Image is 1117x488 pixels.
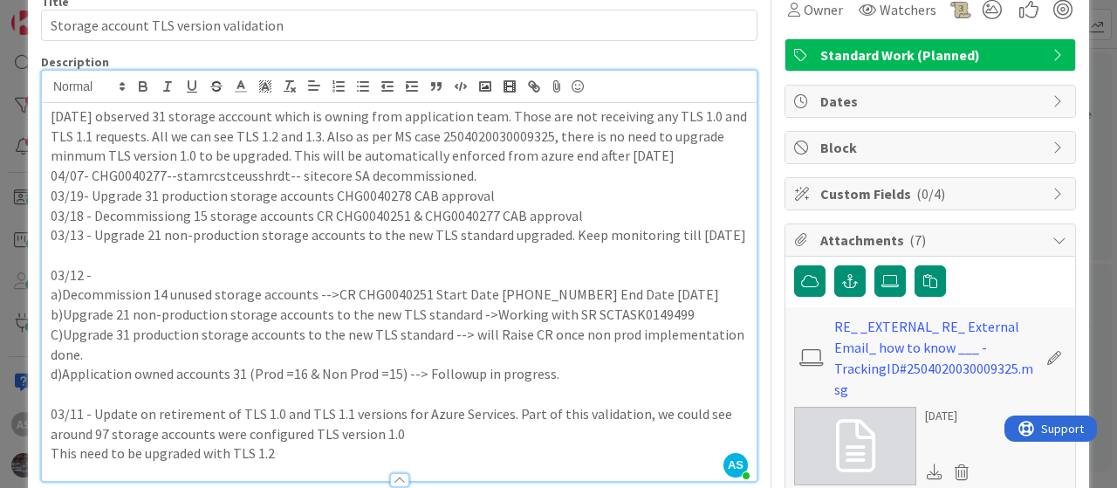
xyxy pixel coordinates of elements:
span: Custom Fields [820,183,1044,204]
a: RE_ _EXTERNAL_ RE_ External Email_ how to know ___ - TrackingID#2504020030009325.msg [834,316,1037,400]
span: Description [41,54,109,70]
p: 03/13 - Upgrade 21 non-production storage accounts to the new TLS standard upgraded. Keep monitor... [51,225,748,245]
p: 03/19- Upgrade 31 production storage accounts CHG0040278 CAB approval [51,186,748,206]
p: C)Upgrade 31 production storage accounts to the new TLS standard --> will Raise CR once non prod ... [51,325,748,364]
p: b)Upgrade 21 non-production storage accounts to the new TLS standard ->Working with SR SCTASK0149499 [51,305,748,325]
span: Standard Work (Planned) [820,45,1044,65]
span: AS [723,453,748,478]
p: 03/18 - Decommissiong 15 storage accounts CR CHG0040251 & CHG0040277 CAB approval [51,206,748,226]
p: d)Application owned accounts 31 (Prod =16 & Non Prod =15) --> Followup in progress. [51,364,748,384]
input: type card name here... [41,10,757,41]
span: Dates [820,91,1044,112]
p: a)Decommission 14 unused storage accounts -->CR CHG0040251 Start Date [PHONE_NUMBER] End Date [DATE] [51,285,748,305]
div: Download [925,461,944,484]
p: 03/11 - Update on retirement of TLS 1.0 and TLS 1.1 versions for Azure Services. Part of this val... [51,404,748,443]
span: Block [820,137,1044,158]
p: [DATE] observed 31 storage acccount which is owning from application team. Those are not receivin... [51,107,748,166]
p: 03/12 - [51,265,748,285]
p: 04/07- CHG0040277--stamrcstceusshrdt-- sitecore SA decommissioned. [51,166,748,186]
p: This need to be upgraded with TLS 1.2 [51,443,748,464]
span: ( 7 ) [909,231,926,249]
span: ( 0/4 ) [916,185,945,203]
span: Attachments [820,230,1044,251]
span: Support [37,3,79,24]
div: [DATE] [925,407,976,425]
